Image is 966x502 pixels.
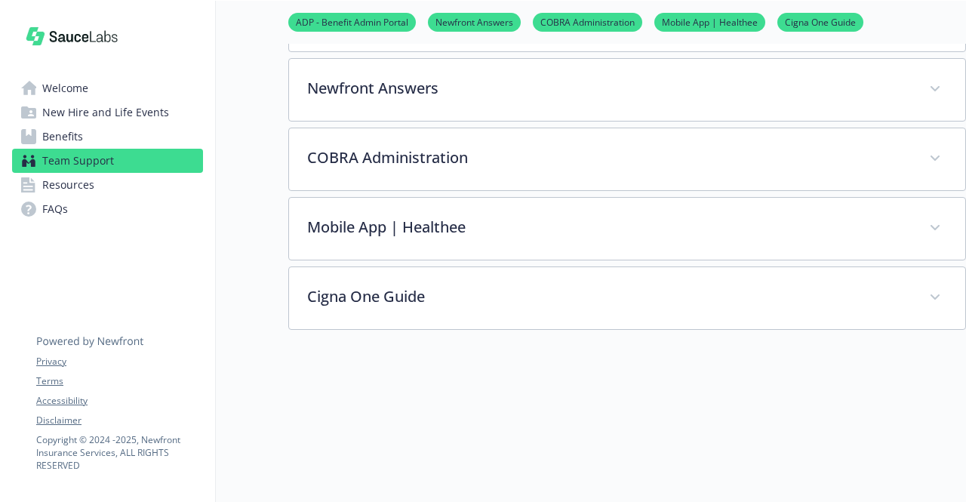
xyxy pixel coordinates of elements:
[12,149,203,173] a: Team Support
[42,125,83,149] span: Benefits
[36,433,202,472] p: Copyright © 2024 - 2025 , Newfront Insurance Services, ALL RIGHTS RESERVED
[12,173,203,197] a: Resources
[12,197,203,221] a: FAQs
[307,216,911,239] p: Mobile App | Healthee
[289,267,965,329] div: Cigna One Guide
[12,76,203,100] a: Welcome
[36,414,202,427] a: Disclaimer
[428,14,521,29] a: Newfront Answers
[12,125,203,149] a: Benefits
[307,77,911,100] p: Newfront Answers
[42,149,114,173] span: Team Support
[288,14,416,29] a: ADP - Benefit Admin Portal
[654,14,765,29] a: Mobile App | Healthee
[533,14,642,29] a: COBRA Administration
[36,355,202,368] a: Privacy
[42,197,68,221] span: FAQs
[12,100,203,125] a: New Hire and Life Events
[36,394,202,408] a: Accessibility
[42,100,169,125] span: New Hire and Life Events
[36,374,202,388] a: Terms
[289,198,965,260] div: Mobile App | Healthee
[42,76,88,100] span: Welcome
[777,14,863,29] a: Cigna One Guide
[307,146,911,169] p: COBRA Administration
[289,59,965,121] div: Newfront Answers
[307,285,911,308] p: Cigna One Guide
[289,128,965,190] div: COBRA Administration
[42,173,94,197] span: Resources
